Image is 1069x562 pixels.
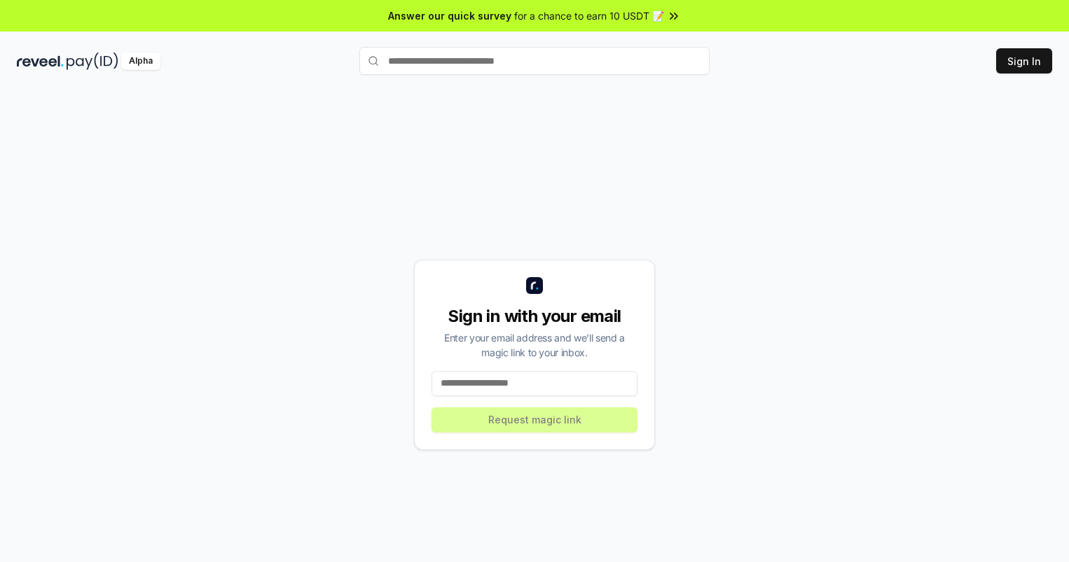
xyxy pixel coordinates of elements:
img: reveel_dark [17,52,64,70]
button: Sign In [996,48,1052,73]
img: logo_small [526,277,543,294]
img: pay_id [67,52,118,70]
span: Answer our quick survey [388,8,511,23]
span: for a chance to earn 10 USDT 📝 [514,8,664,23]
div: Enter your email address and we’ll send a magic link to your inbox. [432,330,637,360]
div: Alpha [121,52,160,70]
div: Sign in with your email [432,305,637,328]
